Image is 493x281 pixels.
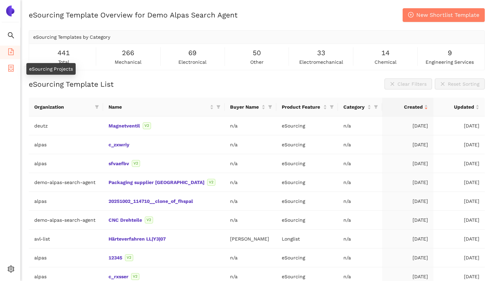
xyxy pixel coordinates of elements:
td: n/a [338,135,382,154]
button: plus-circleNew Shortlist Template [403,8,485,22]
span: filter [216,105,220,109]
td: n/a [338,173,382,192]
td: n/a [225,192,276,211]
span: electronical [178,58,206,66]
td: n/a [338,192,382,211]
td: n/a [338,154,382,173]
td: n/a [338,230,382,248]
span: 69 [188,48,197,58]
td: alpas [29,154,103,173]
span: V2 [132,160,140,167]
th: this column's title is Product Feature,this column is sortable [276,98,338,117]
h2: eSourcing Template Overview for Demo Alpas Search Agent [29,10,238,20]
span: 33 [317,48,325,58]
span: filter [328,102,335,112]
span: Category [343,103,366,111]
span: filter [268,105,272,109]
h2: eSourcing Template List [29,79,114,89]
span: V2 [145,217,153,223]
td: [DATE] [433,135,485,154]
td: [DATE] [382,192,433,211]
span: Updated [439,103,474,111]
span: chemical [375,58,396,66]
td: eSourcing [276,248,338,267]
th: this column's title is Buyer Name,this column is sortable [225,98,276,117]
span: filter [372,102,379,112]
td: [PERSON_NAME] [225,230,276,248]
span: electromechanical [299,58,343,66]
td: [DATE] [382,211,433,230]
td: [DATE] [382,230,433,248]
td: alpas [29,135,103,154]
span: V2 [207,179,215,186]
td: eSourcing [276,117,338,135]
img: Logo [5,5,16,16]
span: mechanical [115,58,141,66]
span: 9 [448,48,452,58]
td: eSourcing [276,211,338,230]
td: n/a [338,117,382,135]
span: Organization [34,103,92,111]
td: eSourcing [276,135,338,154]
span: setting [8,263,14,277]
td: demo-alpas-search-agent [29,173,103,192]
td: [DATE] [433,154,485,173]
td: [DATE] [382,135,433,154]
span: V2 [131,273,139,280]
td: [DATE] [433,248,485,267]
span: search [8,29,14,43]
td: n/a [225,248,276,267]
span: 14 [381,48,390,58]
td: demo-alpas-search-agent [29,211,103,230]
td: [DATE] [382,154,433,173]
td: [DATE] [433,230,485,248]
td: [DATE] [433,173,485,192]
td: [DATE] [433,117,485,135]
td: eSourcing [276,154,338,173]
span: 50 [253,48,261,58]
th: this column's title is Name,this column is sortable [103,98,224,117]
span: Product Feature [282,103,322,111]
td: n/a [338,248,382,267]
span: V2 [125,254,133,261]
td: n/a [225,117,276,135]
span: total [58,58,69,66]
td: alpas [29,192,103,211]
td: [DATE] [433,211,485,230]
td: [DATE] [433,192,485,211]
span: filter [267,102,274,112]
td: n/a [225,211,276,230]
td: eSourcing [276,173,338,192]
td: eSourcing [276,192,338,211]
th: this column's title is Category,this column is sortable [338,98,382,117]
td: [DATE] [382,117,433,135]
span: filter [93,102,100,112]
span: filter [95,105,99,109]
span: 441 [58,48,70,58]
button: closeReset Sorting [435,78,485,89]
span: container [8,62,14,76]
span: eSourcing Templates by Category [33,34,110,40]
span: filter [330,105,334,109]
span: filter [374,105,378,109]
td: n/a [338,211,382,230]
span: 266 [122,48,134,58]
span: plus-circle [408,12,414,19]
span: file-add [8,46,14,60]
td: [DATE] [382,173,433,192]
td: n/a [225,154,276,173]
td: n/a [225,173,276,192]
span: engineering services [426,58,474,66]
td: avl-list [29,230,103,248]
td: [DATE] [382,248,433,267]
span: Buyer Name [230,103,260,111]
td: Longlist [276,230,338,248]
span: Created [388,103,423,111]
span: filter [215,102,222,112]
th: this column's title is Updated,this column is sortable [433,98,485,117]
span: other [250,58,264,66]
div: eSourcing Projects [26,63,76,75]
span: Name [109,103,208,111]
span: V2 [143,122,151,129]
button: closeClear Filters [384,78,432,89]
